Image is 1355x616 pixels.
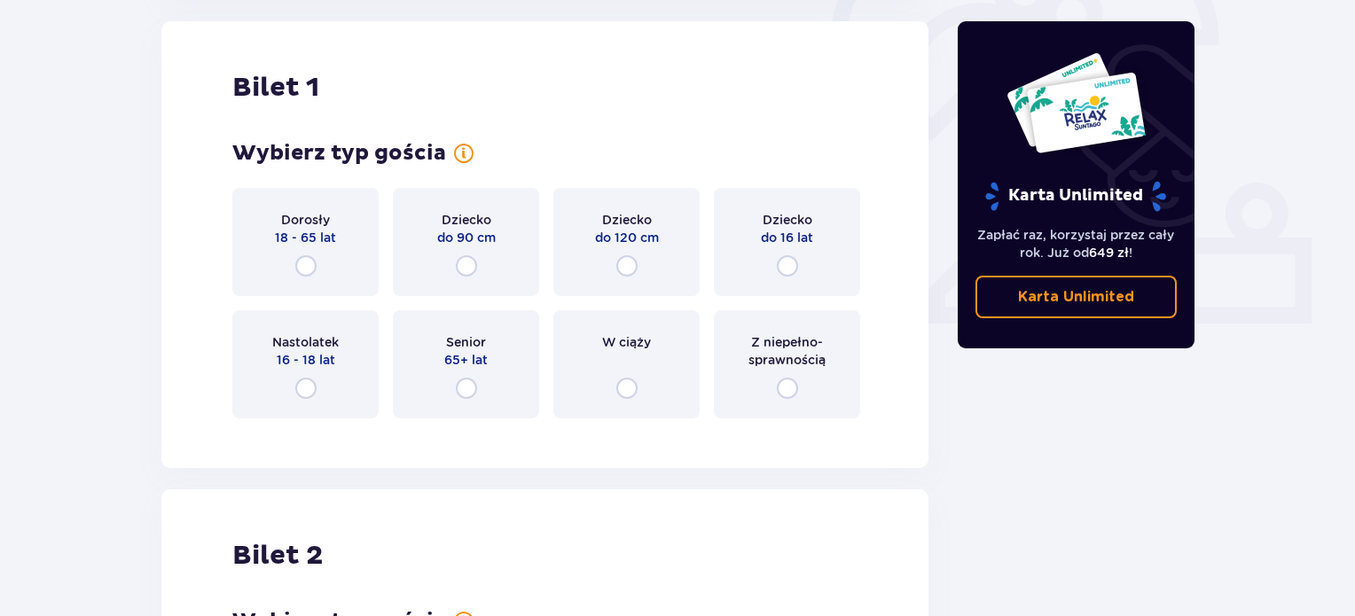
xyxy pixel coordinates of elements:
[730,333,844,369] span: Z niepełno­sprawnością
[281,211,330,229] span: Dorosły
[1018,287,1134,307] p: Karta Unlimited
[446,333,486,351] span: Senior
[232,140,446,167] h3: Wybierz typ gościa
[1089,246,1129,260] span: 649 zł
[442,211,491,229] span: Dziecko
[444,351,488,369] span: 65+ lat
[602,333,651,351] span: W ciąży
[975,276,1178,318] a: Karta Unlimited
[277,351,335,369] span: 16 - 18 lat
[272,333,339,351] span: Nastolatek
[761,229,813,246] span: do 16 lat
[595,229,659,246] span: do 120 cm
[232,539,323,573] h2: Bilet 2
[232,71,319,105] h2: Bilet 1
[763,211,812,229] span: Dziecko
[275,229,336,246] span: 18 - 65 lat
[602,211,652,229] span: Dziecko
[1006,51,1147,154] img: Dwie karty całoroczne do Suntago z napisem 'UNLIMITED RELAX', na białym tle z tropikalnymi liśćmi...
[437,229,496,246] span: do 90 cm
[975,226,1178,261] p: Zapłać raz, korzystaj przez cały rok. Już od !
[983,181,1168,212] p: Karta Unlimited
